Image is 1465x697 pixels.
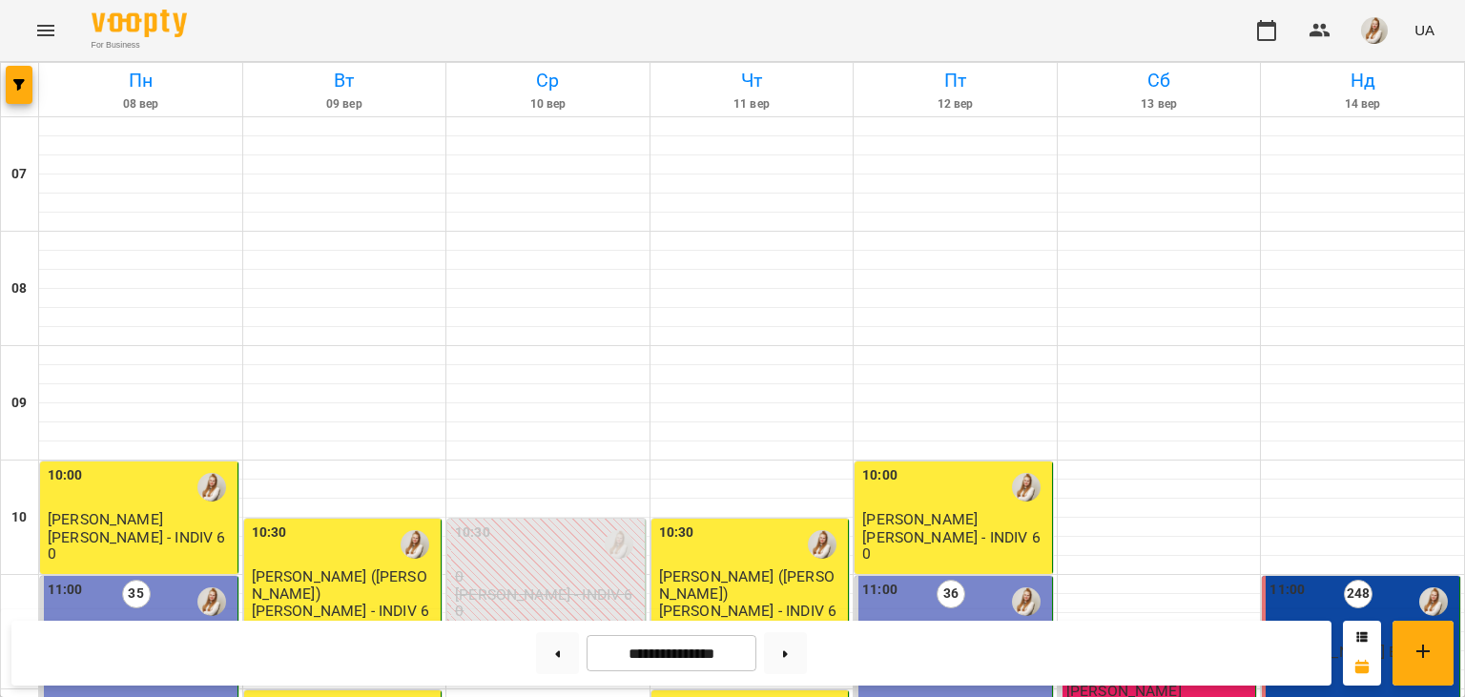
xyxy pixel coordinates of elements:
[246,95,444,113] h6: 09 вер
[455,523,490,543] label: 10:30
[1407,12,1442,48] button: UA
[937,580,965,608] label: 36
[1061,95,1258,113] h6: 13 вер
[42,66,239,95] h6: Пн
[659,523,694,543] label: 10:30
[1361,17,1388,44] img: db46d55e6fdf8c79d257263fe8ff9f52.jpeg
[1414,20,1434,40] span: UA
[605,530,633,559] img: Адамович Вікторія
[659,567,835,602] span: [PERSON_NAME] ([PERSON_NAME])
[197,473,226,502] img: Адамович Вікторія
[92,39,187,51] span: For Business
[401,530,429,559] img: Адамович Вікторія
[11,278,27,299] h6: 08
[653,95,851,113] h6: 11 вер
[1419,587,1448,616] img: Адамович Вікторія
[1061,66,1258,95] h6: Сб
[122,580,151,608] label: 35
[11,507,27,528] h6: 10
[1012,473,1041,502] img: Адамович Вікторія
[862,580,898,601] label: 11:00
[1264,95,1461,113] h6: 14 вер
[455,586,641,620] p: [PERSON_NAME] - INDIV 60
[23,8,69,53] button: Menu
[449,66,647,95] h6: Ср
[197,587,226,616] img: Адамович Вікторія
[11,393,27,414] h6: 09
[48,510,163,528] span: [PERSON_NAME]
[862,465,898,486] label: 10:00
[455,568,641,584] p: 0
[48,529,234,563] p: [PERSON_NAME] - INDIV 60
[856,66,1054,95] h6: Пт
[252,603,438,636] p: [PERSON_NAME] - INDIV 60
[1344,580,1372,608] label: 248
[42,95,239,113] h6: 08 вер
[11,164,27,185] h6: 07
[862,510,978,528] span: [PERSON_NAME]
[1269,580,1305,601] label: 11:00
[48,580,83,601] label: 11:00
[449,95,647,113] h6: 10 вер
[808,530,836,559] img: Адамович Вікторія
[252,567,427,602] span: [PERSON_NAME] ([PERSON_NAME])
[92,10,187,37] img: Voopty Logo
[1264,66,1461,95] h6: Нд
[252,523,287,543] label: 10:30
[1012,587,1041,616] img: Адамович Вікторія
[653,66,851,95] h6: Чт
[856,95,1054,113] h6: 12 вер
[659,603,845,636] p: [PERSON_NAME] - INDIV 60
[48,465,83,486] label: 10:00
[862,529,1048,563] p: [PERSON_NAME] - INDIV 60
[246,66,444,95] h6: Вт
